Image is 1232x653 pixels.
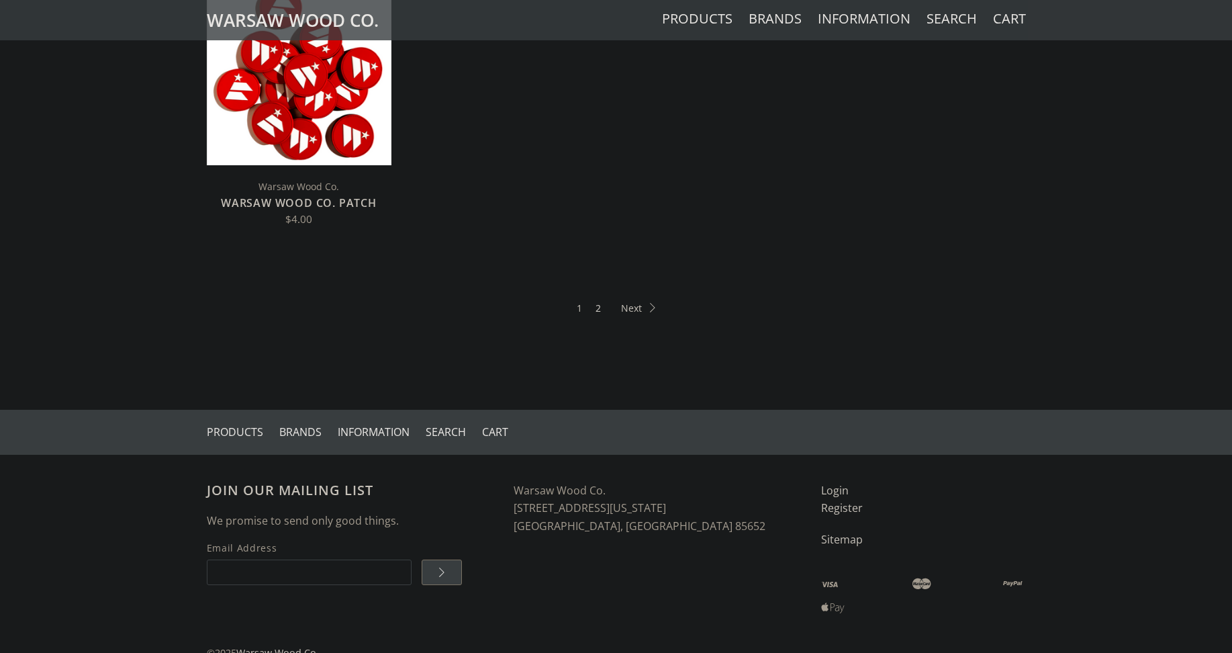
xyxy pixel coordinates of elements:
[482,425,508,439] a: Cart
[207,560,412,585] input: Email Address
[821,532,863,547] a: Sitemap
[821,483,849,498] a: Login
[207,540,412,556] span: Email Address
[207,482,487,498] h3: Join our mailing list
[221,195,377,210] a: Warsaw Wood Co. Patch
[621,300,655,316] a: Next
[338,425,410,439] a: Information
[422,560,462,585] input: 
[821,500,863,515] a: Register
[577,300,582,316] a: 1
[207,425,263,439] a: Products
[993,10,1026,28] a: Cart
[285,212,312,226] span: $4.00
[596,300,601,316] a: 2
[818,10,910,28] a: Information
[207,179,391,194] span: Warsaw Wood Co.
[279,425,322,439] a: Brands
[514,482,794,535] address: Warsaw Wood Co. [STREET_ADDRESS][US_STATE] [GEOGRAPHIC_DATA], [GEOGRAPHIC_DATA] 85652
[927,10,977,28] a: Search
[749,10,802,28] a: Brands
[662,10,732,28] a: Products
[426,425,466,439] a: Search
[207,512,487,530] p: We promise to send only good things.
